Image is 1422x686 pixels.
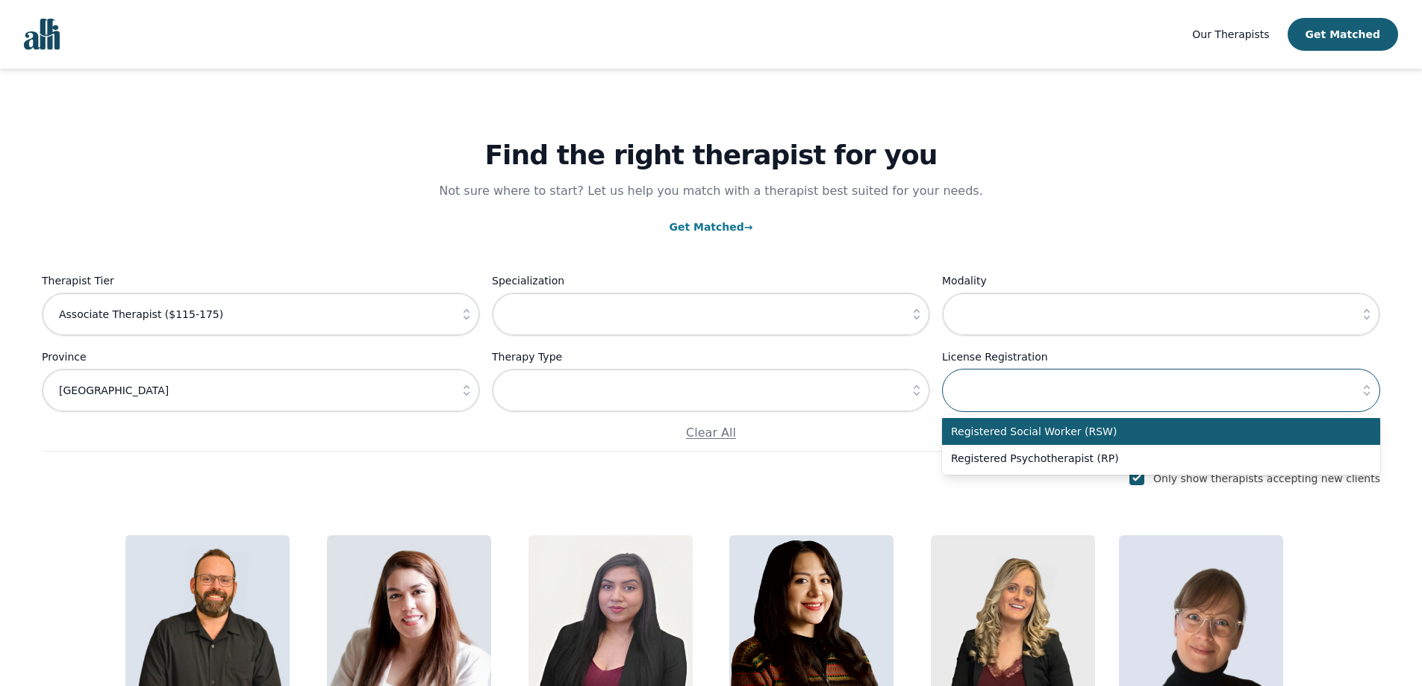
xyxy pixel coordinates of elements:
label: Specialization [492,272,930,290]
label: Therapist Tier [42,272,480,290]
p: Not sure where to start? Let us help you match with a therapist best suited for your needs. [425,182,998,200]
label: Modality [942,272,1380,290]
span: Registered Psychotherapist (RP) [951,451,1353,466]
a: Our Therapists [1192,25,1269,43]
span: → [744,221,753,233]
p: Clear All [42,424,1380,442]
h1: Find the right therapist for you [42,140,1380,170]
label: Only show therapists accepting new clients [1153,473,1380,484]
button: Get Matched [1288,18,1398,51]
label: License Registration [942,348,1380,366]
span: Registered Social Worker (RSW) [951,424,1353,439]
img: alli logo [24,19,60,50]
a: Get Matched [669,221,752,233]
span: Our Therapists [1192,28,1269,40]
label: Province [42,348,480,366]
label: Therapy Type [492,348,930,366]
